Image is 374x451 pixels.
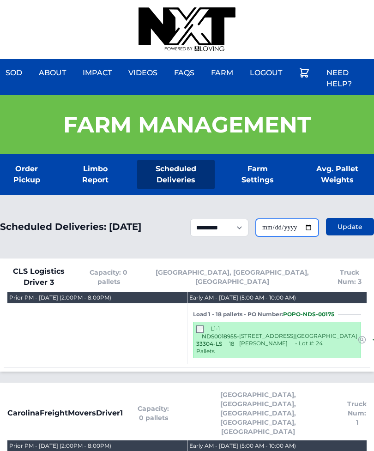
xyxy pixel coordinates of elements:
span: Capacity: 0 pallets [85,268,132,286]
span: [GEOGRAPHIC_DATA], [GEOGRAPHIC_DATA], [GEOGRAPHIC_DATA], [GEOGRAPHIC_DATA], [GEOGRAPHIC_DATA] [184,390,332,436]
span: Update [338,222,362,231]
a: Avg. Pallet Weights [300,160,374,189]
img: nextdaysod.com Logo [139,7,235,52]
a: Logout [244,62,288,84]
span: Capacity: 0 pallets [138,404,169,422]
div: Prior PM - [DATE] (2:00PM - 8:00PM) [9,294,111,301]
span: POPO-NDS-00175 [283,311,334,318]
a: Farm [205,62,239,84]
div: Early AM - [DATE] (5:00 AM - 10:00 AM) [189,294,296,301]
a: About [33,62,72,84]
a: Scheduled Deliveries [137,160,215,189]
span: CLS Logistics Driver 3 [7,266,71,288]
a: Impact [77,62,117,84]
span: NDS0018955-33304-LS [196,333,239,347]
span: Truck Num: 1 [347,399,367,427]
span: CarolinaFreightMoversDriver1 [7,408,123,419]
a: Farm Settings [229,160,285,189]
span: [GEOGRAPHIC_DATA], [GEOGRAPHIC_DATA], [GEOGRAPHIC_DATA] [147,268,318,286]
button: Update [326,218,374,235]
span: [STREET_ADDRESS][PERSON_NAME] [239,332,295,347]
div: Early AM - [DATE] (5:00 AM - 10:00 AM) [189,442,296,450]
span: [GEOGRAPHIC_DATA] - Lot #: 24 [295,332,357,347]
span: Truck Num: 3 [333,268,367,286]
span: L1-1 [211,325,220,332]
h1: Farm Management [63,114,311,136]
a: Need Help? [321,62,374,95]
a: Limbo Report [68,160,123,189]
span: Load 1 - 18 pallets - PO Number: [193,311,338,318]
a: FAQs [169,62,200,84]
div: Prior PM - [DATE] (2:00PM - 8:00PM) [9,442,111,450]
span: 18 Pallets [196,340,235,355]
a: Videos [123,62,163,84]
